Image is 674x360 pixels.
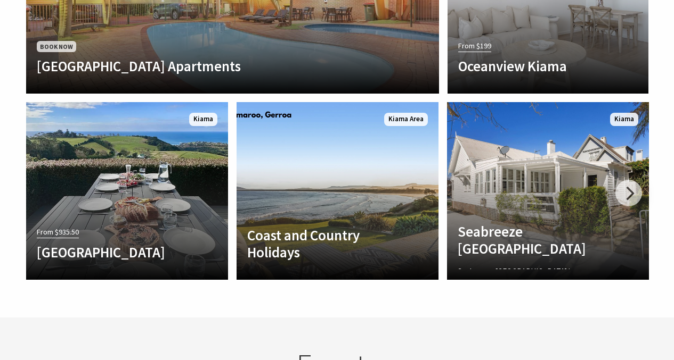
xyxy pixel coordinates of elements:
[458,57,607,74] h4: Oceanview Kiama
[447,102,649,280] a: Another Image Used Seabreeze [GEOGRAPHIC_DATA] Seabreeze [GEOGRAPHIC_DATA] is a pristine, fully r...
[237,102,438,280] a: Another Image Used Coast and Country Holidays Kiama Area
[458,265,608,304] p: Seabreeze [GEOGRAPHIC_DATA] is a pristine, fully renovated villa offering the perfect…
[37,244,187,261] h4: [GEOGRAPHIC_DATA]
[189,113,217,126] span: Kiama
[37,41,76,52] span: Book Now
[247,227,397,261] h4: Coast and Country Holidays
[37,226,79,238] span: From $935.50
[610,113,638,126] span: Kiama
[384,113,428,126] span: Kiama Area
[37,57,367,74] h4: [GEOGRAPHIC_DATA] Apartments
[458,40,491,52] span: From $199
[26,102,228,280] a: From $935.50 [GEOGRAPHIC_DATA] Kiama
[458,223,608,257] h4: Seabreeze [GEOGRAPHIC_DATA]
